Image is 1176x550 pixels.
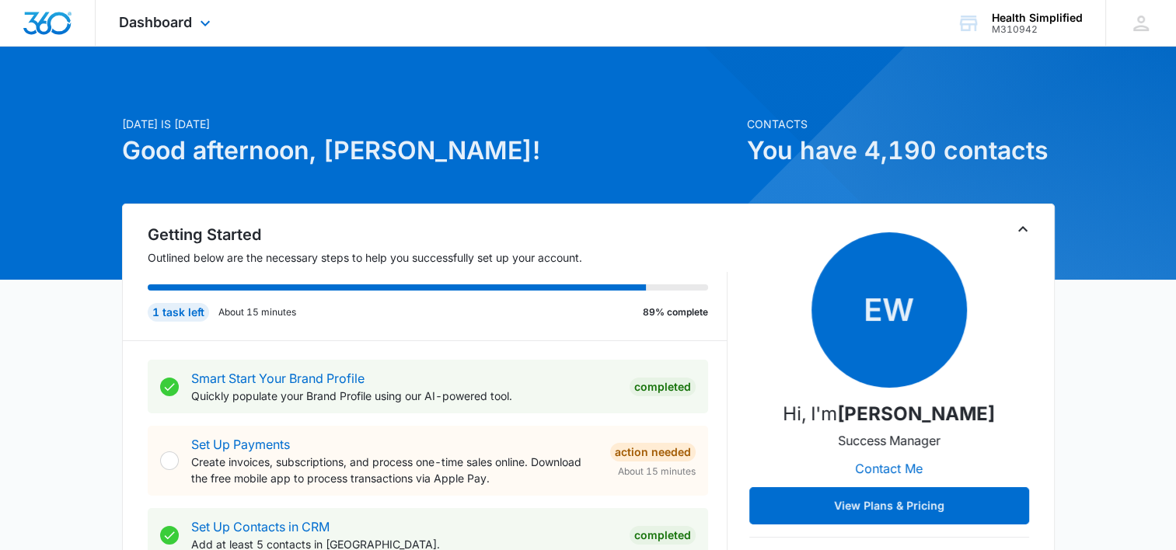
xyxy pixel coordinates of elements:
[218,305,296,319] p: About 15 minutes
[783,400,995,428] p: Hi, I'm
[191,437,290,452] a: Set Up Payments
[122,116,738,132] p: [DATE] is [DATE]
[191,519,330,534] a: Set Up Contacts in CRM
[148,223,728,246] h2: Getting Started
[630,526,696,545] div: Completed
[837,402,995,425] strong: [PERSON_NAME]
[1014,220,1032,238] button: Toggle Collapse
[992,12,1083,24] div: account name
[618,465,696,479] span: About 15 minutes
[148,249,728,266] p: Outlined below are the necessary steps to help you successfully set up your account.
[191,388,617,404] p: Quickly populate your Brand Profile using our AI-powered tool.
[992,24,1083,35] div: account id
[811,232,967,388] span: EW
[643,305,708,319] p: 89% complete
[747,132,1055,169] h1: You have 4,190 contacts
[749,487,1029,524] button: View Plans & Pricing
[191,454,598,486] p: Create invoices, subscriptions, and process one-time sales online. Download the free mobile app t...
[122,132,738,169] h1: Good afternoon, [PERSON_NAME]!
[191,371,365,386] a: Smart Start Your Brand Profile
[630,378,696,396] div: Completed
[839,450,938,487] button: Contact Me
[148,303,209,322] div: 1 task left
[119,14,192,30] span: Dashboard
[610,443,696,461] div: Action Needed
[838,431,940,450] p: Success Manager
[747,116,1055,132] p: Contacts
